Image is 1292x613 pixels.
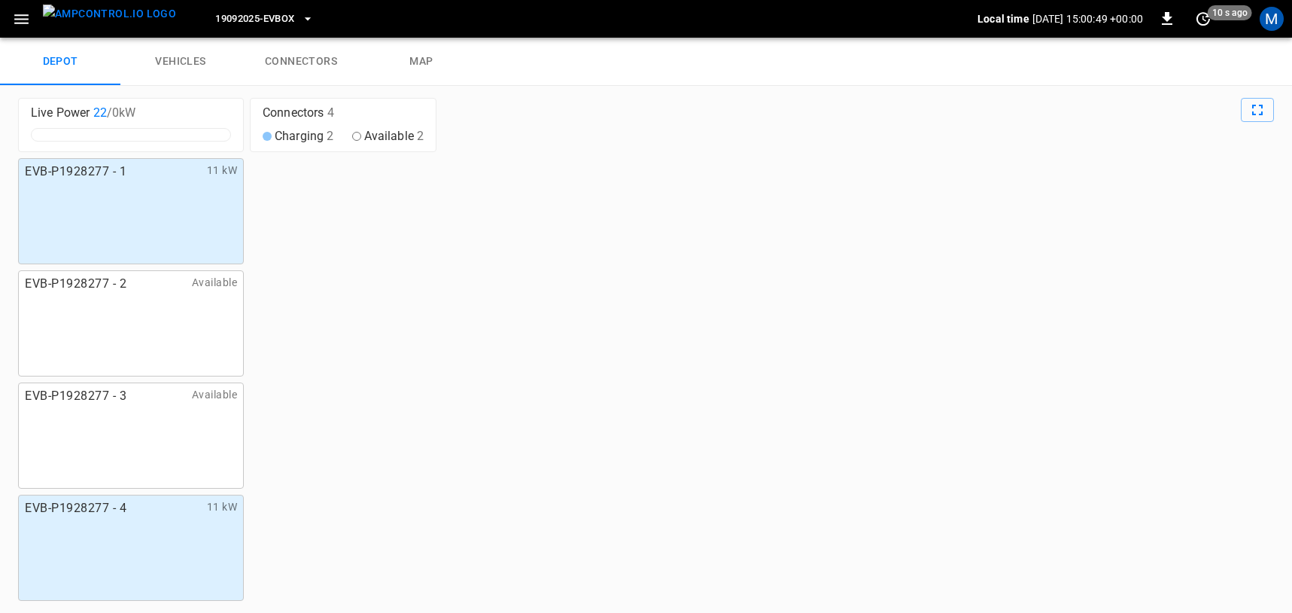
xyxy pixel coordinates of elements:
[18,158,244,264] a: EVB-P1928277 - 111 kW
[275,128,334,145] span: Charging
[327,129,333,143] span: 2
[107,105,136,120] span: / 0 kW
[241,38,361,86] a: connectors
[192,274,237,294] span: Available
[364,128,424,145] span: Available
[1191,7,1215,31] button: set refresh interval
[1208,5,1252,20] span: 10 s ago
[25,499,127,519] span: EVB-P1928277 - 4
[43,5,176,23] img: ampcontrol.io logo
[18,495,244,601] a: EVB-P1928277 - 411 kW
[417,129,424,143] span: 2
[207,162,237,182] span: 11 kW
[1032,11,1143,26] p: [DATE] 15:00:49 +00:00
[1241,98,1274,122] button: Full Screen
[31,105,231,122] div: Live Power
[361,38,482,86] a: map
[25,274,127,294] span: EVB-P1928277 - 2
[25,162,127,182] span: EVB-P1928277 - 1
[18,383,244,489] a: EVB-P1928277 - 3Available
[209,5,320,34] button: 19092025-EVBox
[18,270,244,377] a: EVB-P1928277 - 2Available
[263,105,424,122] div: Connectors
[977,11,1029,26] p: Local time
[192,386,237,407] span: Available
[1260,7,1284,31] div: profile-icon
[207,499,237,519] span: 11 kW
[215,11,294,28] span: 19092025-EVBox
[120,38,241,86] a: vehicles
[327,105,334,120] span: 4
[25,386,127,407] span: EVB-P1928277 - 3
[93,105,107,120] span: 22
